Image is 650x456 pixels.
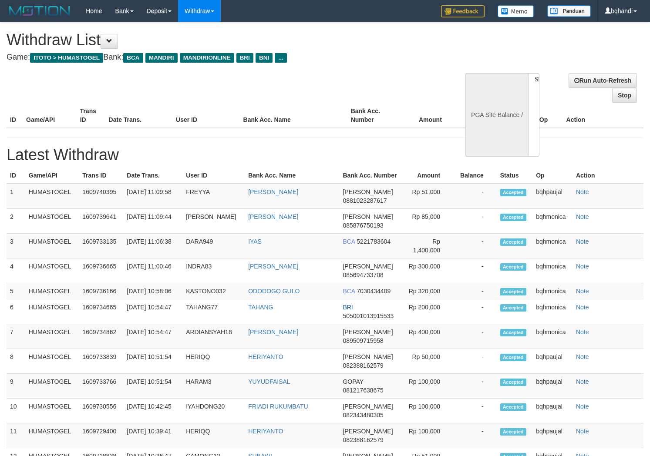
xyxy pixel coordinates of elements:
td: 11 [7,423,25,448]
span: MANDIRIONLINE [180,53,234,63]
span: 082388162579 [343,436,383,443]
a: [PERSON_NAME] [248,329,298,335]
td: HUMASTOGEL [25,324,79,349]
img: Feedback.jpg [441,5,485,17]
span: Accepted [500,379,526,386]
td: 4 [7,258,25,283]
td: 1609740395 [79,184,123,209]
td: 3 [7,234,25,258]
td: Rp 50,000 [402,349,453,374]
td: 2 [7,209,25,234]
img: Button%20Memo.svg [498,5,534,17]
td: [DATE] 10:58:06 [123,283,182,299]
img: panduan.png [547,5,591,17]
th: Action [573,168,643,184]
span: 085876750193 [343,222,383,229]
span: [PERSON_NAME] [343,263,393,270]
th: User ID [182,168,245,184]
a: [PERSON_NAME] [248,188,298,195]
td: bqhmonica [532,324,573,349]
a: [PERSON_NAME] [248,263,298,270]
th: Balance [453,168,497,184]
a: Note [576,403,589,410]
a: Note [576,188,589,195]
td: 1609730556 [79,399,123,423]
td: bqhmonica [532,299,573,324]
th: Bank Acc. Name [240,103,347,128]
span: [PERSON_NAME] [343,403,393,410]
th: Amount [401,103,455,128]
span: 5221783604 [357,238,391,245]
td: Rp 100,000 [402,423,453,448]
span: [PERSON_NAME] [343,188,393,195]
th: Trans ID [79,168,123,184]
span: ... [275,53,286,63]
td: - [453,299,497,324]
h4: Game: Bank: [7,53,424,62]
td: 1609733839 [79,349,123,374]
span: 505001013915533 [343,312,394,319]
th: User ID [172,103,239,128]
td: 1609733766 [79,374,123,399]
a: Note [576,304,589,311]
span: Accepted [500,214,526,221]
td: HUMASTOGEL [25,423,79,448]
span: 089509715958 [343,337,383,344]
span: BCA [343,288,355,295]
td: ARDIANSYAH18 [182,324,245,349]
td: bqhmonica [532,283,573,299]
td: HERIQQ [182,349,245,374]
a: TAHANG [248,304,273,311]
span: [PERSON_NAME] [343,428,393,435]
span: BRI [236,53,253,63]
td: - [453,423,497,448]
td: [DATE] 10:42:45 [123,399,182,423]
td: 1609734665 [79,299,123,324]
span: BNI [256,53,273,63]
td: [DATE] 11:09:44 [123,209,182,234]
th: ID [7,103,23,128]
a: ODODOGO GULO [248,288,300,295]
td: Rp 100,000 [402,374,453,399]
td: HUMASTOGEL [25,234,79,258]
th: Date Trans. [105,103,172,128]
td: HARAM3 [182,374,245,399]
td: 1609734862 [79,324,123,349]
td: HUMASTOGEL [25,283,79,299]
td: Rp 400,000 [402,324,453,349]
td: bqhpaujal [532,184,573,209]
div: PGA Site Balance / [465,73,528,157]
th: Bank Acc. Number [347,103,401,128]
td: HUMASTOGEL [25,209,79,234]
a: [PERSON_NAME] [248,213,298,220]
th: Bank Acc. Name [245,168,339,184]
td: TAHANG77 [182,299,245,324]
span: 7030434409 [357,288,391,295]
td: Rp 200,000 [402,299,453,324]
span: Accepted [500,428,526,436]
th: Op [532,168,573,184]
td: HUMASTOGEL [25,374,79,399]
th: Game/API [23,103,77,128]
td: bqhmonica [532,209,573,234]
span: [PERSON_NAME] [343,329,393,335]
td: - [453,258,497,283]
span: BCA [343,238,355,245]
span: Accepted [500,329,526,336]
td: Rp 300,000 [402,258,453,283]
a: Note [576,288,589,295]
td: [DATE] 10:54:47 [123,324,182,349]
td: - [453,349,497,374]
td: 1 [7,184,25,209]
a: Note [576,329,589,335]
td: HUMASTOGEL [25,258,79,283]
td: Rp 100,000 [402,399,453,423]
span: BRI [343,304,353,311]
td: 1609729400 [79,423,123,448]
a: HERIYANTO [248,353,283,360]
td: HUMASTOGEL [25,184,79,209]
span: [PERSON_NAME] [343,213,393,220]
td: KASTONO032 [182,283,245,299]
td: Rp 1,400,000 [402,234,453,258]
span: 0881023287617 [343,197,387,204]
